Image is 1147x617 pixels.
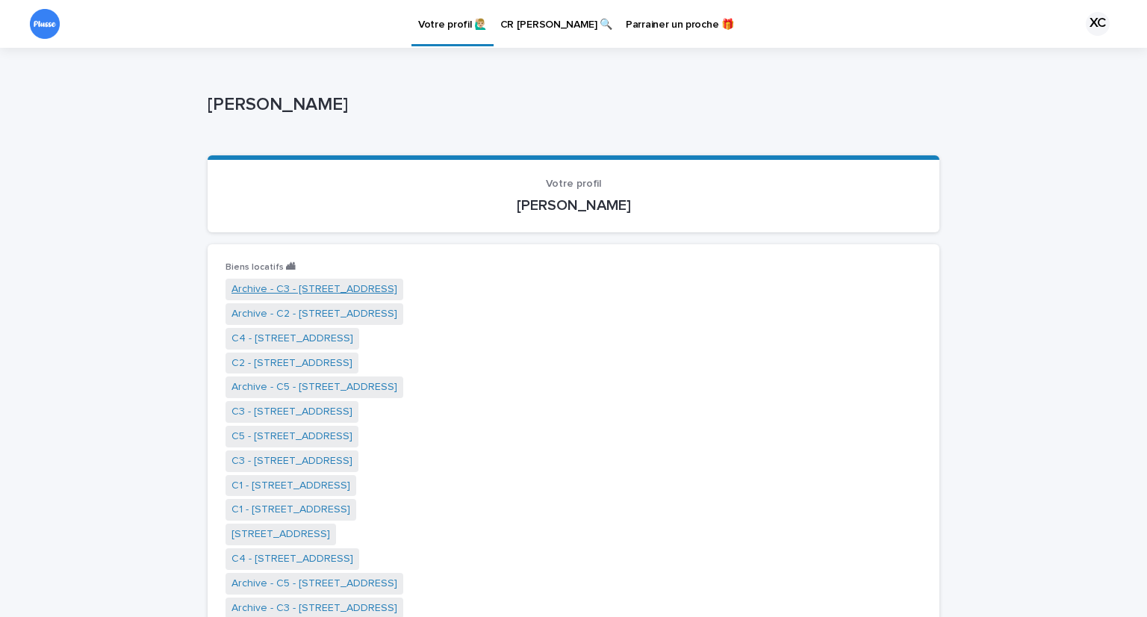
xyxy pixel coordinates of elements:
[231,478,350,494] a: C1 - [STREET_ADDRESS]
[30,9,60,39] img: ikanw4mtTZ62gj712f5C
[1086,12,1110,36] div: XC
[226,196,921,214] p: [PERSON_NAME]
[208,94,933,116] p: [PERSON_NAME]
[231,404,352,420] a: C3 - [STREET_ADDRESS]
[231,379,397,395] a: Archive - C5 - [STREET_ADDRESS]
[231,429,352,444] a: C5 - [STREET_ADDRESS]
[226,263,295,272] span: Biens locatifs 🏙
[231,551,353,567] a: C4 - [STREET_ADDRESS]
[231,331,353,347] a: C4 - [STREET_ADDRESS]
[231,306,397,322] a: Archive - C2 - [STREET_ADDRESS]
[231,601,397,616] a: Archive - C3 - [STREET_ADDRESS]
[231,527,330,542] a: [STREET_ADDRESS]
[546,179,601,189] span: Votre profil
[231,453,352,469] a: C3 - [STREET_ADDRESS]
[231,282,397,297] a: Archive - C3 - [STREET_ADDRESS]
[231,356,352,371] a: C2 - [STREET_ADDRESS]
[231,502,350,518] a: C1 - [STREET_ADDRESS]
[231,576,397,592] a: Archive - C5 - [STREET_ADDRESS]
